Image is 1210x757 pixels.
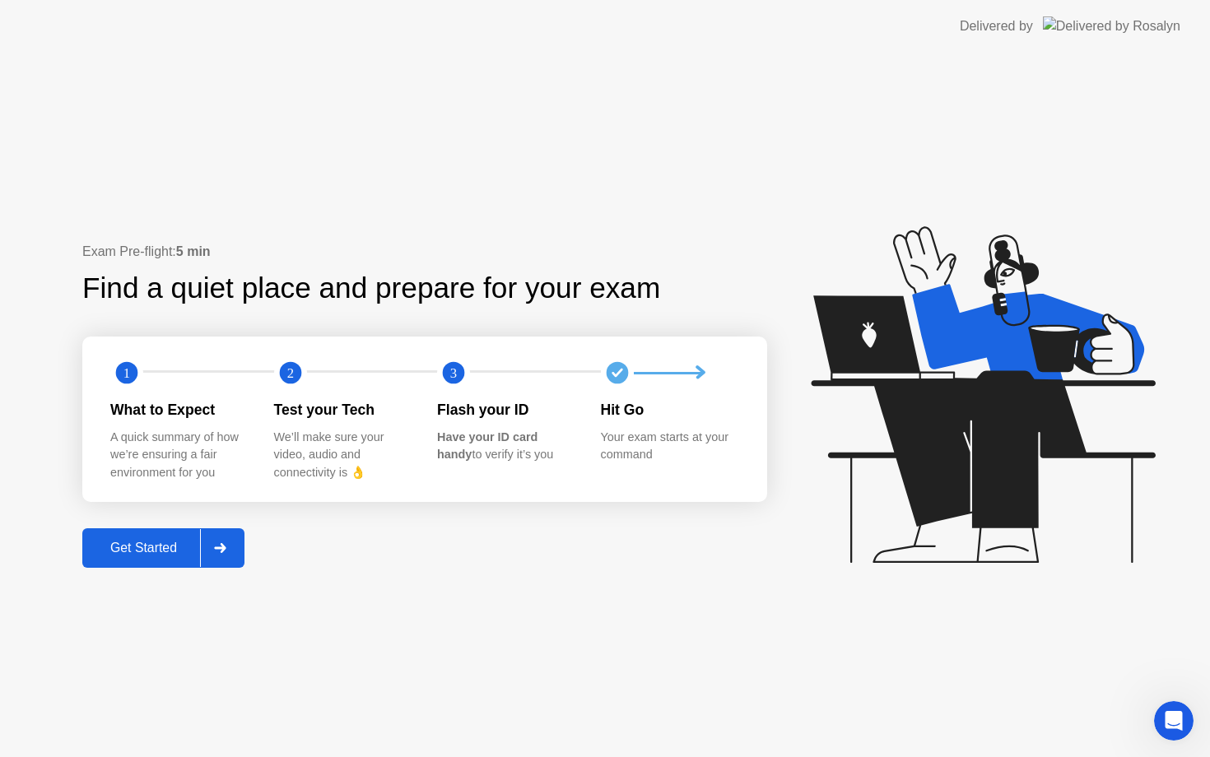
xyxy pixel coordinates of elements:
[11,7,42,38] button: go back
[495,7,526,38] button: Collapse window
[27,641,41,657] span: 😃
[14,641,28,657] span: 😐
[286,365,293,381] text: 2
[123,365,130,381] text: 1
[274,429,412,482] div: We’ll make sure your video, audio and connectivity is 👌
[110,399,248,420] div: What to Expect
[27,641,41,657] span: smiley reaction
[110,429,248,482] div: A quick summary of how we’re ensuring a fair environment for you
[14,641,28,657] span: neutral face reaction
[960,16,1033,36] div: Delivered by
[82,528,244,568] button: Get Started
[437,429,575,464] div: to verify it’s you
[87,541,200,555] div: Get Started
[450,365,457,381] text: 3
[82,267,663,310] div: Find a quiet place and prepare for your exam
[601,399,738,420] div: Hit Go
[601,429,738,464] div: Your exam starts at your command
[274,399,412,420] div: Test your Tech
[176,244,211,258] b: 5 min
[1043,16,1180,35] img: Delivered by Rosalyn
[1154,701,1194,741] iframe: Intercom live chat
[437,399,575,420] div: Flash your ID
[437,430,538,462] b: Have your ID card handy
[82,242,767,262] div: Exam Pre-flight:
[526,7,556,36] div: Close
